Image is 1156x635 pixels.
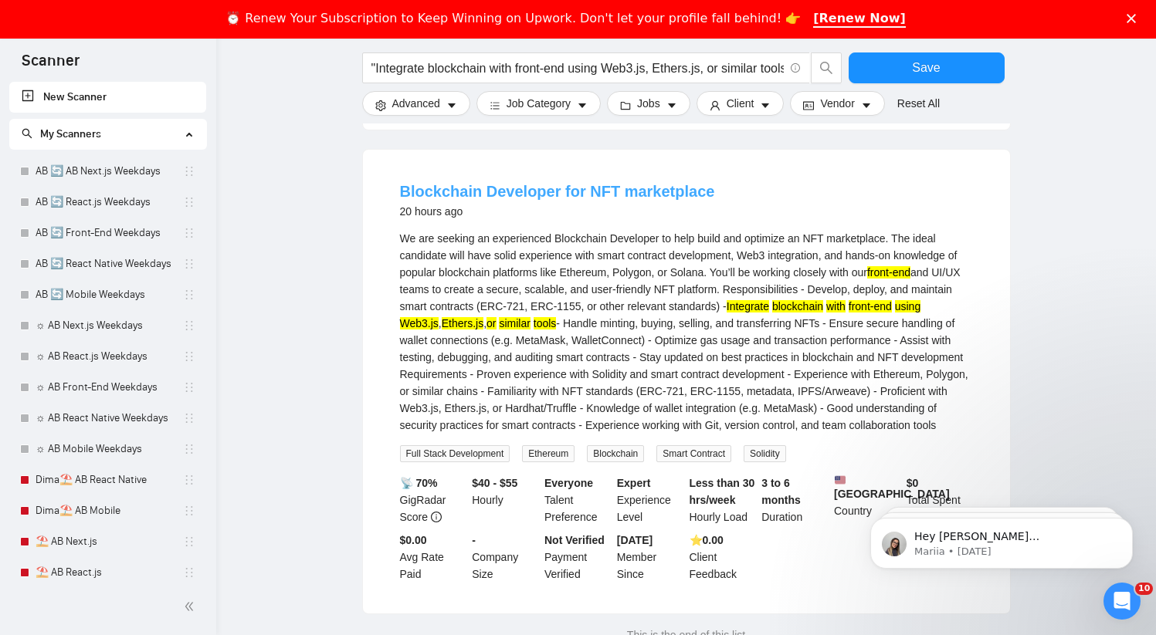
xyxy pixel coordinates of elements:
b: Everyone [544,477,593,489]
a: ☼ AB React.js Weekdays [36,341,183,372]
span: holder [183,258,195,270]
span: Full Stack Development [400,445,510,462]
a: Dima⛱️ AB Mobile [36,495,183,526]
span: Scanner [9,49,92,82]
li: AB 🔄 React Native Weekdays [9,248,206,279]
mark: Web3.js [400,317,439,329]
div: Payment Verified [541,532,614,583]
mark: front-end [867,266,910,279]
span: holder [183,319,195,332]
div: Member Since [614,532,686,583]
mark: with [826,300,846,312]
span: Solidity [744,445,786,462]
mark: or [486,317,496,329]
div: Duration [758,475,831,525]
mark: tools [534,317,557,329]
span: bars [490,100,500,111]
a: Reset All [897,95,940,112]
iframe: Intercom live chat [1103,583,1141,620]
button: folderJobscaret-down [607,91,690,116]
div: Country [831,475,903,525]
li: ☼ AB Next.js Weekdays [9,310,206,341]
li: ⛱️ AB React.js [9,557,206,588]
span: Client [727,95,754,112]
span: My Scanners [40,127,101,140]
a: ☼ AB React Native Weekdays [36,403,183,434]
span: setting [375,100,386,111]
button: barsJob Categorycaret-down [476,91,601,116]
span: My Scanners [22,127,101,140]
mark: Integrate [727,300,769,312]
span: holder [183,443,195,455]
span: Jobs [637,95,660,112]
b: 3 to 6 months [761,477,801,506]
span: Job Category [507,95,571,112]
span: Advanced [392,95,440,112]
div: We are seeking an experienced Blockchain Developer to help build and optimize an NFT marketplace.... [400,230,973,434]
a: Dima⛱️ AB React Native [36,464,183,495]
a: ☼ AB Mobile Weekdays [36,434,183,464]
div: Avg Rate Paid [397,532,470,583]
li: ☼ AB Front-End Weekdays [9,372,206,403]
li: AB 🔄 Mobile Weekdays [9,279,206,310]
li: AB 🔄 React.js Weekdays [9,187,206,218]
button: settingAdvancedcaret-down [362,91,470,116]
b: Not Verified [544,534,605,546]
iframe: Intercom notifications message [847,485,1156,593]
span: caret-down [760,100,771,111]
span: Blockchain [587,445,644,462]
a: ⛱️ AB Next.js [36,526,183,557]
span: holder [183,381,195,393]
span: search [22,128,32,139]
li: Dima⛱️ AB Mobile [9,495,206,526]
mark: similar [499,317,530,329]
input: Search Freelance Jobs... [371,59,784,78]
span: caret-down [666,100,677,111]
span: Save [912,58,940,77]
mark: Ethers.js [442,317,483,329]
button: Save [849,52,1005,83]
span: holder [183,535,195,548]
li: ⛱️ AB Next.js [9,526,206,557]
mark: front-end [849,300,892,312]
div: Total Spent [903,475,976,525]
a: AB 🔄 React Native Weekdays [36,248,183,279]
span: holder [183,165,195,177]
a: AB 🔄 Front-End Weekdays [36,218,183,248]
b: 📡 70% [400,477,438,489]
span: info-circle [431,512,442,522]
span: holder [183,289,195,301]
div: Company Size [469,532,541,583]
span: holder [183,227,195,239]
span: user [710,100,720,111]
div: 20 hours ago [400,202,715,221]
li: ☼ AB React Native Weekdays [9,403,206,434]
span: holder [183,474,195,486]
div: Talent Preference [541,475,614,525]
span: holder [183,505,195,517]
a: New Scanner [22,82,194,113]
button: userClientcaret-down [697,91,785,116]
li: AB 🔄 Front-End Weekdays [9,218,206,248]
b: $40 - $55 [472,477,517,489]
span: Vendor [820,95,854,112]
div: Experience Level [614,475,686,525]
a: AB 🔄 React.js Weekdays [36,187,183,218]
a: ☼ AB Next.js Weekdays [36,310,183,341]
mark: blockchain [772,300,823,312]
li: New Scanner [9,82,206,113]
a: AB 🔄 AB Next.js Weekdays [36,156,183,187]
div: Close [1127,14,1142,23]
a: ⛱️ AB React.js [36,557,183,588]
b: $ 0 [907,477,919,489]
div: Hourly [469,475,541,525]
span: Smart Contract [656,445,731,462]
span: caret-down [861,100,872,111]
span: Ethereum [522,445,575,462]
button: idcardVendorcaret-down [790,91,884,116]
a: Blockchain Developer for NFT marketplace [400,183,715,200]
li: ☼ AB Mobile Weekdays [9,434,206,464]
